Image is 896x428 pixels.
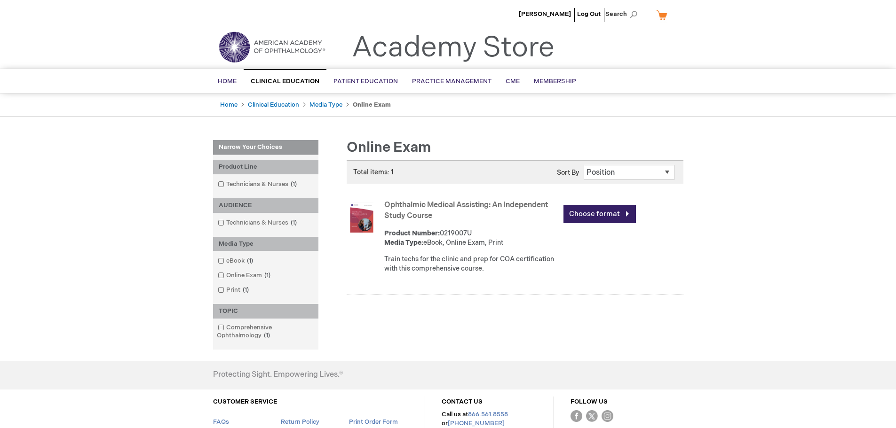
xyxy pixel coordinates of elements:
div: AUDIENCE [213,198,318,213]
div: Product Line [213,160,318,174]
a: Print Order Form [349,418,398,426]
label: Sort By [557,169,579,177]
span: 1 [262,332,272,339]
a: CUSTOMER SERVICE [213,398,277,405]
span: 1 [245,257,255,265]
span: 1 [288,219,299,226]
a: Clinical Education [248,101,299,109]
a: Technicians & Nurses1 [215,218,301,227]
strong: Online Exam [353,101,391,109]
a: Choose format [563,205,636,223]
strong: Product Number: [384,229,440,237]
span: 1 [240,286,251,294]
strong: Narrow Your Choices [213,140,318,155]
a: 866.561.8558 [468,411,508,418]
div: Train techs for the clinic and prep for COA certification with this comprehensive course. [384,255,559,273]
span: Practice Management [412,78,492,85]
h4: Protecting Sight. Empowering Lives.® [213,371,343,379]
a: [PHONE_NUMBER] [448,420,505,427]
a: Home [220,101,238,109]
a: Technicians & Nurses1 [215,180,301,189]
strong: Media Type: [384,239,423,247]
a: Comprehensive Ophthalmology1 [215,323,316,340]
span: Search [605,5,641,23]
a: Ophthalmic Medical Assisting: An Independent Study Course [384,201,548,220]
a: Online Exam1 [215,271,274,280]
img: instagram [602,410,613,422]
a: eBook1 [215,257,257,265]
a: Print1 [215,286,253,295]
a: Log Out [577,10,601,18]
img: Ophthalmic Medical Assisting: An Independent Study Course [347,202,377,233]
a: Return Policy [281,418,319,426]
a: CONTACT US [442,398,483,405]
img: Facebook [571,410,582,422]
div: 0219007U eBook, Online Exam, Print [384,229,559,248]
span: CME [506,78,520,85]
a: FOLLOW US [571,398,608,405]
img: Twitter [586,410,598,422]
a: FAQs [213,418,229,426]
div: Media Type [213,237,318,251]
span: Home [218,78,237,85]
div: TOPIC [213,304,318,319]
a: Media Type [309,101,342,109]
a: Academy Store [352,31,555,65]
a: [PERSON_NAME] [519,10,571,18]
span: Patient Education [333,78,398,85]
span: 1 [288,180,299,188]
span: Clinical Education [251,78,319,85]
span: 1 [262,272,273,279]
span: Total items: 1 [353,168,394,176]
span: Online Exam [347,139,431,156]
span: Membership [534,78,576,85]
